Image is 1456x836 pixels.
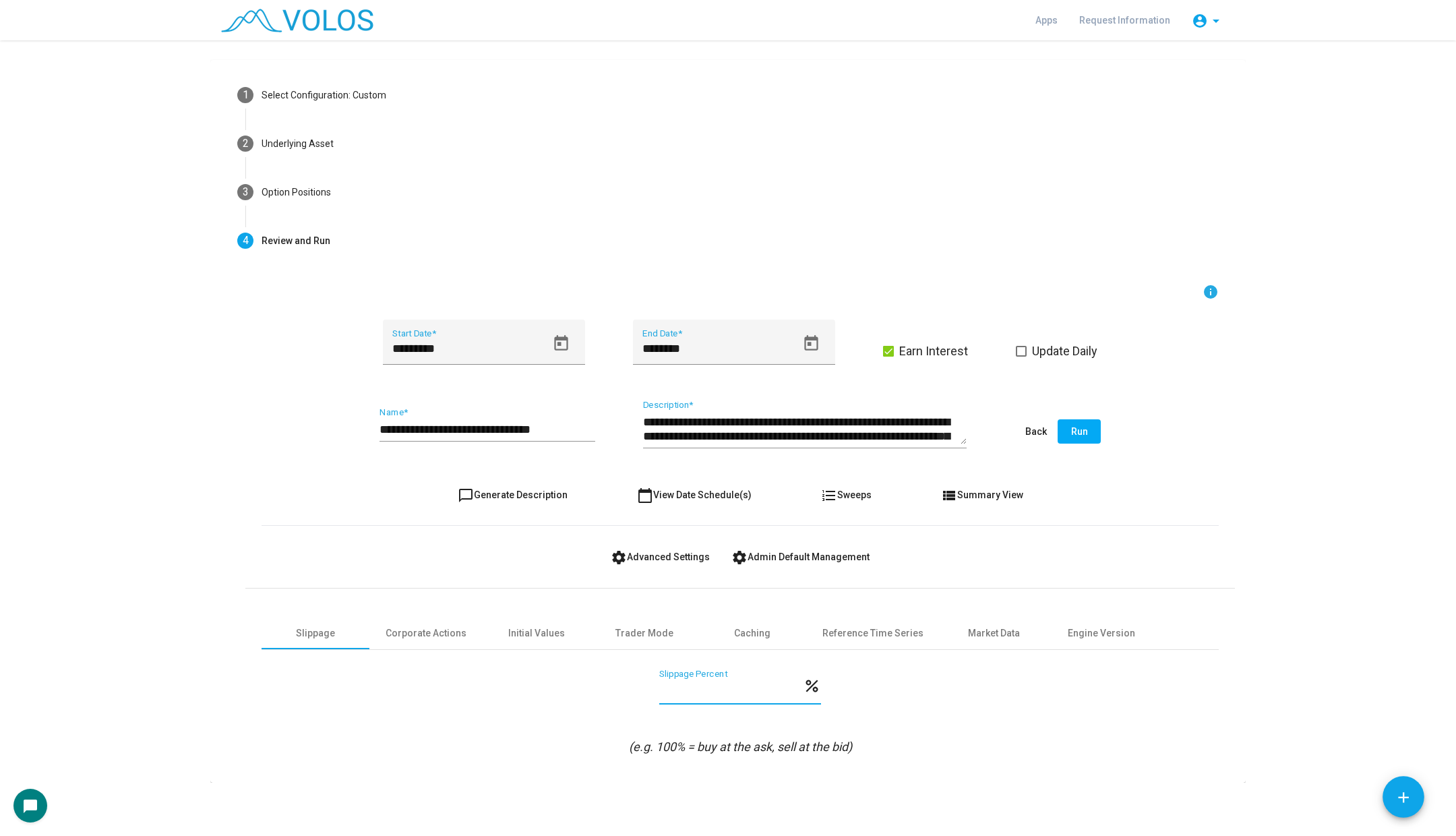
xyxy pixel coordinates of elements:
[243,88,249,101] span: 1
[1035,15,1058,26] span: Apps
[1192,13,1208,29] mat-icon: account_circle
[22,798,38,814] mat-icon: chat_bubble
[1058,419,1101,444] button: Run
[1203,284,1219,300] mat-icon: info
[821,487,837,504] mat-icon: format_list_numbered
[611,549,627,566] mat-icon: settings
[968,626,1020,640] div: Market Data
[821,489,872,500] span: Sweeps
[1383,776,1424,818] button: Add icon
[546,328,576,359] button: Open calendar
[386,626,466,640] div: Corporate Actions
[262,137,334,151] div: Underlying Asset
[458,487,474,504] mat-icon: chat_bubble_outline
[721,545,880,569] button: Admin Default Management
[262,88,386,102] div: Select Configuration: Custom
[1071,426,1088,437] span: Run
[600,545,721,569] button: Advanced Settings
[637,487,653,504] mat-icon: calendar_today
[615,626,673,640] div: Trader Mode
[1032,343,1097,359] span: Update Daily
[822,626,923,640] div: Reference Time Series
[731,549,748,566] mat-icon: settings
[1208,13,1224,29] mat-icon: arrow_drop_down
[629,740,852,754] i: (e.g. 100% = buy at the ask, sell at the bid)
[899,343,968,359] span: Earn Interest
[626,483,762,507] button: View Date Schedule(s)
[262,185,331,200] div: Option Positions
[941,487,957,504] mat-icon: view_list
[734,626,770,640] div: Caching
[731,551,870,562] span: Admin Default Management
[796,328,826,359] button: Open calendar
[243,185,249,198] span: 3
[810,483,882,507] button: Sweeps
[1025,8,1068,32] a: Apps
[296,626,335,640] div: Slippage
[508,626,565,640] div: Initial Values
[1025,426,1047,437] span: Back
[458,489,568,500] span: Generate Description
[243,234,249,247] span: 4
[637,489,752,500] span: View Date Schedule(s)
[803,676,821,692] mat-icon: percent
[1395,789,1412,806] mat-icon: add
[243,137,249,150] span: 2
[1068,626,1135,640] div: Engine Version
[941,489,1023,500] span: Summary View
[1014,419,1058,444] button: Back
[262,234,330,248] div: Review and Run
[611,551,710,562] span: Advanced Settings
[930,483,1034,507] button: Summary View
[1079,15,1170,26] span: Request Information
[1068,8,1181,32] a: Request Information
[447,483,578,507] button: Generate Description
